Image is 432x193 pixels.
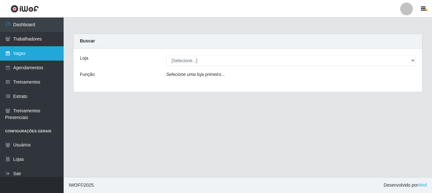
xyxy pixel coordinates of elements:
[418,182,427,188] a: iWof
[384,182,427,189] span: Desenvolvido por
[69,182,80,188] span: IWOF
[80,71,95,78] label: Função
[10,5,39,13] img: CoreUI Logo
[69,182,95,189] span: © 2025 .
[166,72,225,77] i: Selecione uma loja primeiro...
[80,38,95,43] strong: Buscar
[80,55,88,62] label: Loja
